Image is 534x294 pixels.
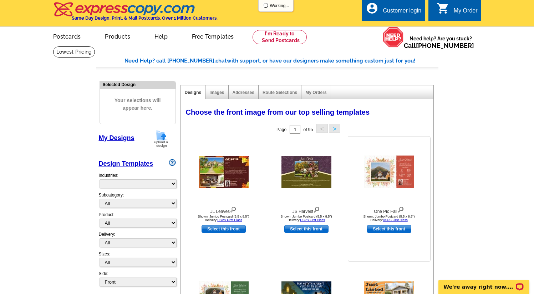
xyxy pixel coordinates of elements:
div: Selected Design [100,81,176,88]
div: JS Harvest [267,205,346,215]
div: Product: [99,211,176,231]
iframe: LiveChat chat widget [434,271,534,294]
a: Addresses [233,90,254,95]
a: Free Templates [180,28,245,44]
img: JL Leaves [199,156,249,188]
img: view design details [230,205,237,213]
div: One Pic Fall [350,205,428,215]
span: Need help? Are you stuck? [404,35,478,49]
img: design-wizard-help-icon.png [169,159,176,166]
span: Page [276,127,286,132]
img: loading... [263,3,269,8]
span: Call [404,42,474,49]
div: Shown: Jumbo Postcard (5.5 x 8.5") Delivery: [350,215,428,222]
a: account_circle Customer login [366,6,421,15]
a: Products [93,28,142,44]
a: use this design [284,225,329,233]
div: Customer login [383,8,421,18]
a: Same Day Design, Print, & Mail Postcards. Over 1 Million Customers. [53,7,218,21]
a: Postcards [42,28,92,44]
div: Shown: Jumbo Postcard (5.5 x 8.5") Delivery: [184,215,263,222]
div: JL Leaves [184,205,263,215]
div: Delivery: [99,231,176,251]
a: USPS First Class [300,218,325,222]
a: USPS First Class [217,218,242,222]
img: view design details [313,205,320,213]
img: help [383,27,404,48]
a: USPS First Class [383,218,408,222]
span: Choose the front image from our top selling templates [186,108,370,116]
div: Industries: [99,169,176,192]
a: Design Templates [99,160,153,167]
a: My Designs [99,134,134,141]
a: use this design [367,225,411,233]
span: chat [215,58,227,64]
h4: Same Day Design, Print, & Mail Postcards. Over 1 Million Customers. [72,15,218,21]
a: Designs [185,90,202,95]
img: One Pic Fall [364,156,414,188]
span: Your selections will appear here. [105,90,170,119]
a: Help [143,28,179,44]
i: shopping_cart [437,2,449,15]
i: account_circle [366,2,378,15]
div: Shown: Jumbo Postcard (5.5 x 8.5") Delivery: [267,215,346,222]
div: Side: [99,270,176,287]
a: Route Selections [263,90,297,95]
button: > [329,124,340,133]
img: upload-design [152,130,171,148]
span: of 95 [303,127,313,132]
img: view design details [397,205,404,213]
button: < [316,124,328,133]
a: Images [209,90,224,95]
div: Subcategory: [99,192,176,211]
a: [PHONE_NUMBER] [416,42,474,49]
div: My Order [454,8,478,18]
img: JS Harvest [281,156,331,188]
a: My Orders [305,90,326,95]
div: Sizes: [99,251,176,270]
div: Need Help? call [PHONE_NUMBER], with support, or have our designers make something custom just fo... [124,57,438,65]
a: shopping_cart My Order [437,6,478,15]
a: use this design [202,225,246,233]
